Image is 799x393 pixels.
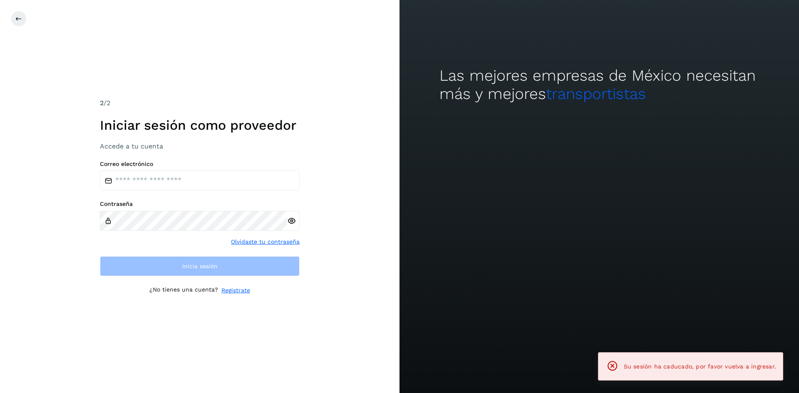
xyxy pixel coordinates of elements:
span: 2 [100,99,104,107]
h3: Accede a tu cuenta [100,142,300,150]
label: Contraseña [100,200,300,208]
a: Olvidaste tu contraseña [231,237,300,246]
span: Inicia sesión [182,263,218,269]
p: ¿No tienes una cuenta? [149,286,218,295]
span: transportistas [546,85,646,103]
label: Correo electrónico [100,161,300,168]
div: /2 [100,98,300,108]
h2: Las mejores empresas de México necesitan más y mejores [439,67,759,104]
h1: Iniciar sesión como proveedor [100,117,300,133]
a: Regístrate [221,286,250,295]
span: Su sesión ha caducado, por favor vuelva a ingresar. [624,363,776,370]
button: Inicia sesión [100,256,300,276]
